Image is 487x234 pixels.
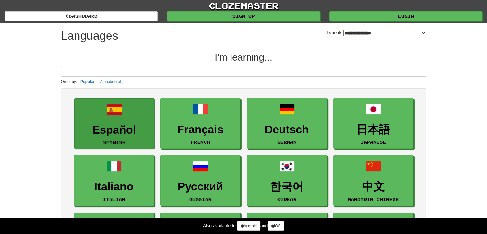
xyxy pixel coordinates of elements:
[160,98,240,149] a: FrançaisFrench
[361,140,386,144] small: Japanese
[61,79,77,84] small: Order by:
[277,140,296,144] small: German
[247,98,327,149] a: DeutschGerman
[277,197,296,202] small: Korean
[348,197,399,202] small: Mandarin Chinese
[191,140,210,144] small: French
[164,123,237,136] h3: Français
[164,180,237,193] h3: Русский
[337,180,410,193] h3: 中文
[160,155,240,206] a: РусскийRussian
[103,197,125,202] small: Italian
[74,98,154,149] a: EspañolSpanish
[326,29,426,36] label: I speak:
[250,123,323,136] h3: Deutsch
[61,29,118,42] h1: Languages
[247,155,327,206] a: 한국어Korean
[5,11,158,21] a: dashboard
[78,124,151,136] h3: Español
[61,52,426,63] h2: I'm learning...
[167,11,320,21] a: Sign up
[237,221,260,231] a: Android
[337,123,410,136] h3: 日本語
[333,155,413,206] a: 中文Mandarin Chinese
[268,221,284,231] a: iOS
[77,180,150,193] h3: Italiano
[333,98,413,149] a: 日本語Japanese
[329,11,482,21] a: Login
[189,197,212,202] small: Russian
[250,180,323,193] h3: 한국어
[103,140,126,145] small: Spanish
[343,30,426,36] select: I speak:
[98,78,123,85] button: Alphabetical
[74,155,154,206] a: ItalianoItalian
[78,78,97,85] button: Popular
